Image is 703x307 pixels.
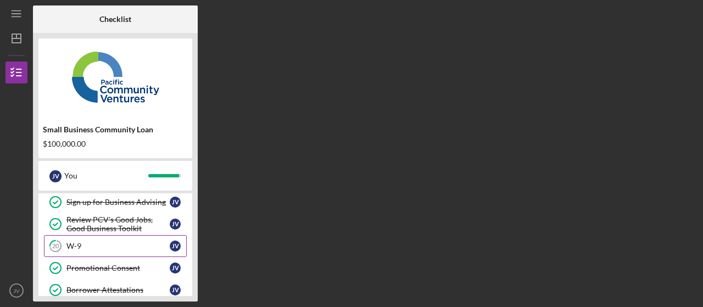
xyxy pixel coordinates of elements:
div: Borrower Attestations [66,286,170,294]
b: Checklist [99,15,131,24]
div: J V [49,170,62,182]
a: Sign up for Business AdvisingJV [44,191,187,213]
a: Promotional ConsentJV [44,257,187,279]
div: J V [170,219,181,230]
div: J V [170,241,181,252]
div: Promotional Consent [66,264,170,272]
div: J V [170,197,181,208]
a: Review PCV's Good Jobs, Good Business ToolkitJV [44,213,187,235]
img: Product logo [38,44,192,110]
a: Borrower AttestationsJV [44,279,187,301]
div: J V [170,263,181,273]
div: Small Business Community Loan [43,125,188,134]
div: You [64,166,148,185]
a: 20W-9JV [44,235,187,257]
div: Sign up for Business Advising [66,198,170,206]
div: Review PCV's Good Jobs, Good Business Toolkit [66,215,170,233]
div: $100,000.00 [43,139,188,148]
button: JV [5,280,27,302]
tspan: 20 [52,243,59,250]
div: W-9 [66,242,170,250]
text: JV [13,288,20,294]
div: J V [170,284,181,295]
